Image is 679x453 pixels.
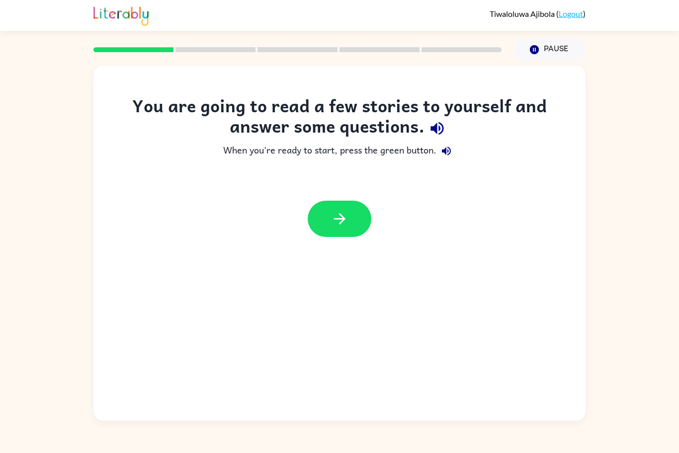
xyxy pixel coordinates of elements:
button: Pause [513,38,586,61]
div: ( ) [490,9,586,18]
a: Logout [559,9,583,18]
span: Tiwaloluwa Ajibola [490,9,556,18]
div: You are going to read a few stories to yourself and answer some questions. [113,95,566,141]
div: When you're ready to start, press the green button. [113,141,566,161]
img: Literably [93,4,149,26]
